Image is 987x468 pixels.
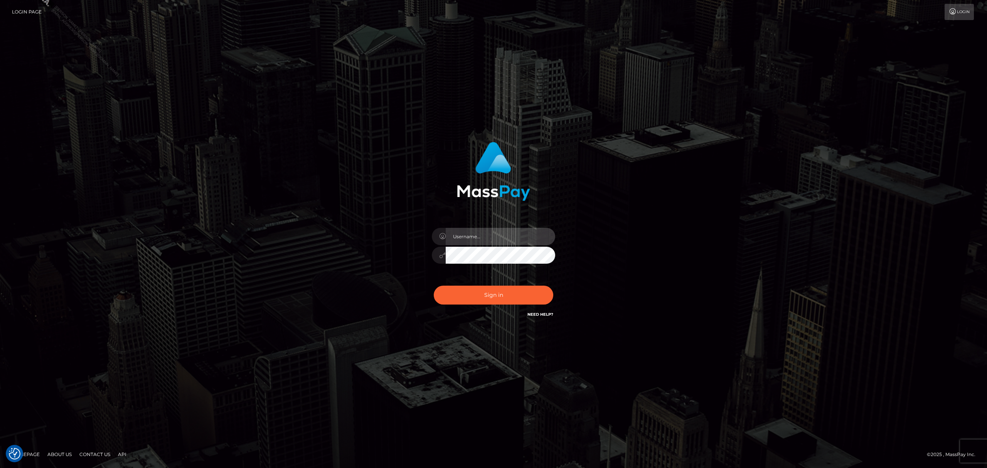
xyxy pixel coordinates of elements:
[945,4,974,20] a: Login
[12,4,42,20] a: Login Page
[9,448,20,460] img: Revisit consent button
[434,286,553,305] button: Sign in
[8,448,43,460] a: Homepage
[446,228,555,245] input: Username...
[76,448,113,460] a: Contact Us
[457,142,530,201] img: MassPay Login
[9,448,20,460] button: Consent Preferences
[927,450,981,459] div: © 2025 , MassPay Inc.
[115,448,130,460] a: API
[527,312,553,317] a: Need Help?
[44,448,75,460] a: About Us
